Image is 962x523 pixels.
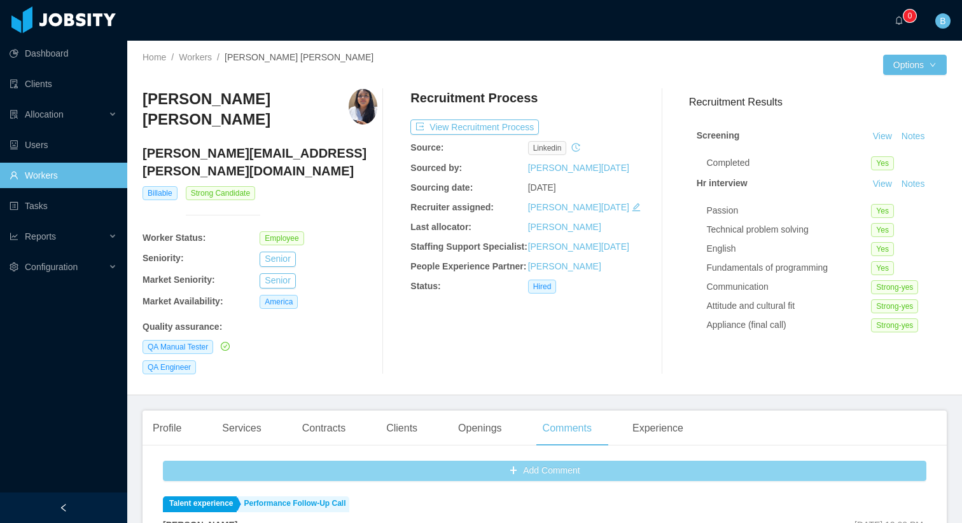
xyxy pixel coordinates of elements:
span: Strong-yes [871,280,918,294]
b: Worker Status: [143,233,206,243]
a: icon: auditClients [10,71,117,97]
div: Technical problem solving [707,223,872,236]
h3: Recruitment Results [689,94,947,110]
span: / [171,52,174,62]
a: [PERSON_NAME] [528,261,601,271]
b: Sourced by: [410,163,462,173]
span: Yes [871,223,894,237]
h4: [PERSON_NAME][EMAIL_ADDRESS][PERSON_NAME][DOMAIN_NAME] [143,144,377,180]
span: linkedin [528,141,567,155]
b: Staffing Support Specialist: [410,241,527,252]
span: Yes [871,204,894,218]
button: Senior [260,252,295,267]
a: [PERSON_NAME][DATE] [528,241,629,252]
b: Sourcing date: [410,182,473,193]
button: Senior [260,273,295,289]
b: People Experience Partner: [410,261,526,271]
b: Last allocator: [410,222,471,232]
span: Yes [871,242,894,256]
a: icon: pie-chartDashboard [10,41,117,66]
i: icon: bell [895,16,903,25]
a: Performance Follow-Up Call [238,496,349,512]
a: Home [143,52,166,62]
span: Hired [528,280,557,294]
span: Employee [260,231,303,245]
a: [PERSON_NAME] [528,222,601,232]
span: Strong-yes [871,318,918,332]
div: Openings [448,411,512,446]
a: [PERSON_NAME][DATE] [528,163,629,173]
a: icon: exportView Recruitment Process [410,122,539,132]
div: Passion [707,204,872,217]
div: Completed [707,156,872,170]
span: Yes [871,261,894,275]
button: Optionsicon: down [883,55,947,75]
i: icon: setting [10,262,18,271]
button: Notes [896,129,930,144]
button: icon: exportView Recruitment Process [410,119,539,135]
a: icon: profileTasks [10,193,117,219]
a: View [868,131,896,141]
span: B [940,13,945,29]
a: View [868,179,896,189]
a: Workers [179,52,212,62]
button: icon: plusAdd Comment [163,461,926,481]
span: Yes [871,156,894,170]
span: / [217,52,220,62]
a: [PERSON_NAME][DATE] [528,202,629,212]
button: Notes [896,177,930,192]
span: QA Manual Tester [143,340,213,354]
b: Market Availability: [143,296,223,306]
div: Fundamentals of programming [707,261,872,275]
i: icon: line-chart [10,232,18,241]
div: Services [212,411,271,446]
span: Strong-yes [871,299,918,313]
i: icon: edit [632,203,641,212]
div: Attitude and cultural fit [707,299,872,313]
a: icon: robotUsers [10,132,117,158]
span: QA Engineer [143,360,196,374]
span: Allocation [25,109,64,119]
span: Billable [143,186,178,200]
i: icon: check-circle [221,342,230,351]
div: Comments [533,411,602,446]
div: Profile [143,411,192,446]
strong: Screening [697,130,740,140]
i: icon: history [571,143,580,152]
span: America [260,295,298,309]
div: Clients [376,411,428,446]
span: Reports [25,231,56,241]
div: English [707,242,872,255]
strong: Hr interview [697,178,748,188]
i: icon: solution [10,110,18,119]
b: Recruiter assigned: [410,202,494,212]
span: Configuration [25,262,78,272]
b: Seniority: [143,253,184,263]
h4: Recruitment Process [410,89,538,107]
a: Talent experience [163,496,237,512]
div: Appliance (final call) [707,318,872,332]
h3: [PERSON_NAME] [PERSON_NAME] [143,89,349,130]
span: [DATE] [528,182,556,193]
span: [PERSON_NAME] [PERSON_NAME] [225,52,373,62]
span: Strong Candidate [186,186,255,200]
img: 30dc8405-61c4-4496-b1f2-8e9751bf826b_66b27d825cbf6-400w.png [349,89,377,125]
b: Quality assurance : [143,322,222,332]
b: Status: [410,281,440,291]
div: Contracts [292,411,356,446]
div: Communication [707,280,872,294]
div: Experience [622,411,694,446]
a: icon: check-circle [218,341,230,351]
b: Source: [410,142,443,153]
a: icon: userWorkers [10,163,117,188]
sup: 0 [903,10,916,22]
b: Market Seniority: [143,275,215,285]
